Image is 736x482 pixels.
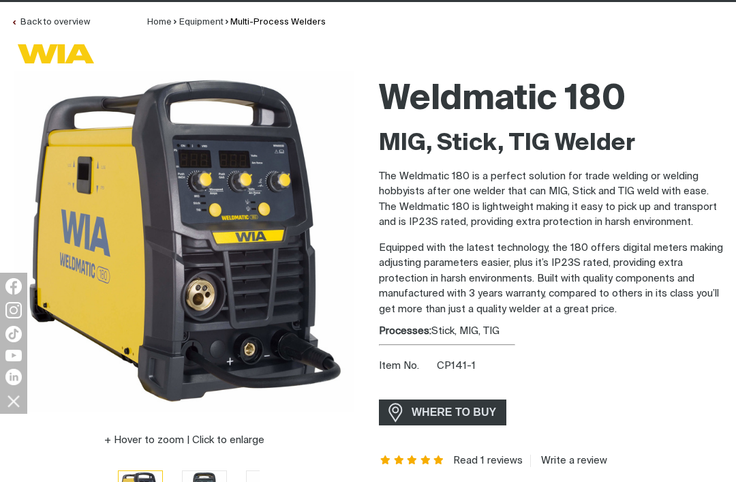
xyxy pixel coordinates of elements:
span: Item No. [379,359,434,374]
a: Back to overview [11,18,90,27]
strong: Processes: [379,326,431,336]
a: Write a review [530,455,607,467]
img: Facebook [5,278,22,295]
img: YouTube [5,350,22,361]
div: Stick, MIG, TIG [379,324,725,340]
p: The Weldmatic 180 is a perfect solution for trade welding or welding hobbyists after one welder t... [379,169,725,230]
span: Rating: 5 [379,456,446,466]
a: Multi-Process Welders [230,18,326,27]
span: CP141-1 [437,361,476,371]
p: Equipped with the latest technology, the 180 offers digital meters making adjusting parameters ea... [379,241,725,318]
h2: MIG, Stick, TIG Welder [379,129,725,159]
img: TikTok [5,326,22,342]
img: hide socials [2,389,25,412]
img: Instagram [5,302,22,318]
a: WHERE TO BUY [379,400,506,425]
img: Weldmatic 180 [14,71,354,412]
a: Home [147,18,172,27]
button: Hover to zoom | Click to enlarge [96,432,273,449]
span: WHERE TO BUY [403,402,505,423]
a: Read 1 reviews [453,455,523,467]
nav: Breadcrumb [147,16,326,29]
h1: Weldmatic 180 [379,78,725,122]
img: LinkedIn [5,369,22,385]
a: Equipment [179,18,224,27]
